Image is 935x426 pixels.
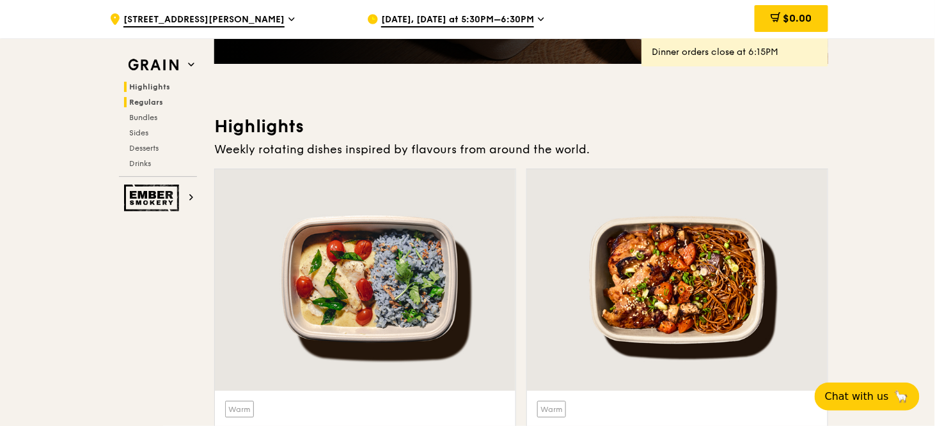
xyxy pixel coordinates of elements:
[129,159,151,168] span: Drinks
[894,389,909,404] span: 🦙
[129,144,159,153] span: Desserts
[124,185,183,211] img: Ember Smokery web logo
[129,82,170,91] span: Highlights
[225,401,254,418] div: Warm
[537,401,566,418] div: Warm
[381,13,534,27] span: [DATE], [DATE] at 5:30PM–6:30PM
[783,12,812,24] span: $0.00
[825,389,889,404] span: Chat with us
[129,113,157,122] span: Bundles
[214,141,828,158] div: Weekly rotating dishes inspired by flavours from around the world.
[815,383,920,411] button: Chat with us🦙
[123,13,285,27] span: [STREET_ADDRESS][PERSON_NAME]
[652,46,818,59] div: Dinner orders close at 6:15PM
[129,98,163,107] span: Regulars
[214,115,828,138] h3: Highlights
[124,54,183,77] img: Grain web logo
[129,128,148,137] span: Sides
